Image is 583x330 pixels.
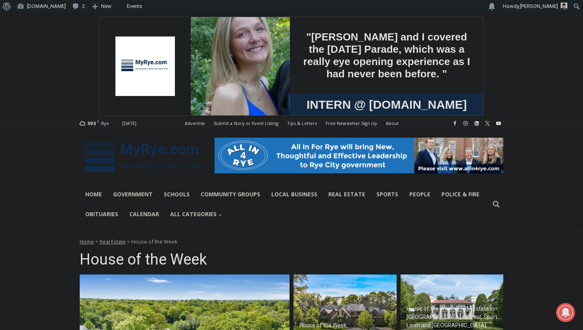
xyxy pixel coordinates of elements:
[101,120,109,127] div: Rye
[520,3,558,9] span: [PERSON_NAME]
[266,184,323,204] a: Local Business
[215,138,503,173] img: All in for Rye
[100,238,126,245] a: Real Estate
[489,197,503,211] button: View Search Form
[483,119,492,128] a: X
[122,120,136,127] div: [DATE]
[323,184,371,204] a: Real Estate
[494,119,503,128] a: YouTube
[80,238,503,246] nav: Breadcrumbs
[97,119,99,123] span: F
[472,119,481,128] a: Linkedin
[80,238,94,245] a: Home
[195,184,266,204] a: Community Groups
[165,204,228,224] button: Child menu of All Categories
[191,77,384,99] a: Intern @ [DOMAIN_NAME]
[124,204,165,224] a: Calendar
[131,238,178,245] span: House of the Week
[200,0,375,77] div: "[PERSON_NAME] and I covered the [DATE] Parade, which was a really eye opening experience as I ha...
[107,184,158,204] a: Government
[180,117,403,129] nav: Secondary Navigation
[207,79,368,97] span: Intern @ [DOMAIN_NAME]
[80,184,107,204] a: Home
[158,184,195,204] a: Schools
[371,184,404,204] a: Sports
[382,117,403,129] a: About
[80,184,489,224] nav: Primary Navigation
[283,117,321,129] a: Tips & Letters
[560,2,568,10] img: Patel, Devan - bio cropped 200x200
[95,238,98,245] span: >
[321,117,382,129] a: Free Newsletter Sign Up
[88,120,96,126] span: 59.5
[404,184,436,204] a: People
[461,119,470,128] a: Instagram
[209,117,283,129] a: Submit a Story or Event Listing
[80,136,207,177] img: MyRye.com
[80,251,503,269] h1: House of the Week
[127,238,130,245] span: >
[436,184,485,204] a: Police & Fire
[80,204,124,224] a: Obituaries
[450,119,460,128] a: Facebook
[180,117,209,129] a: Advertise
